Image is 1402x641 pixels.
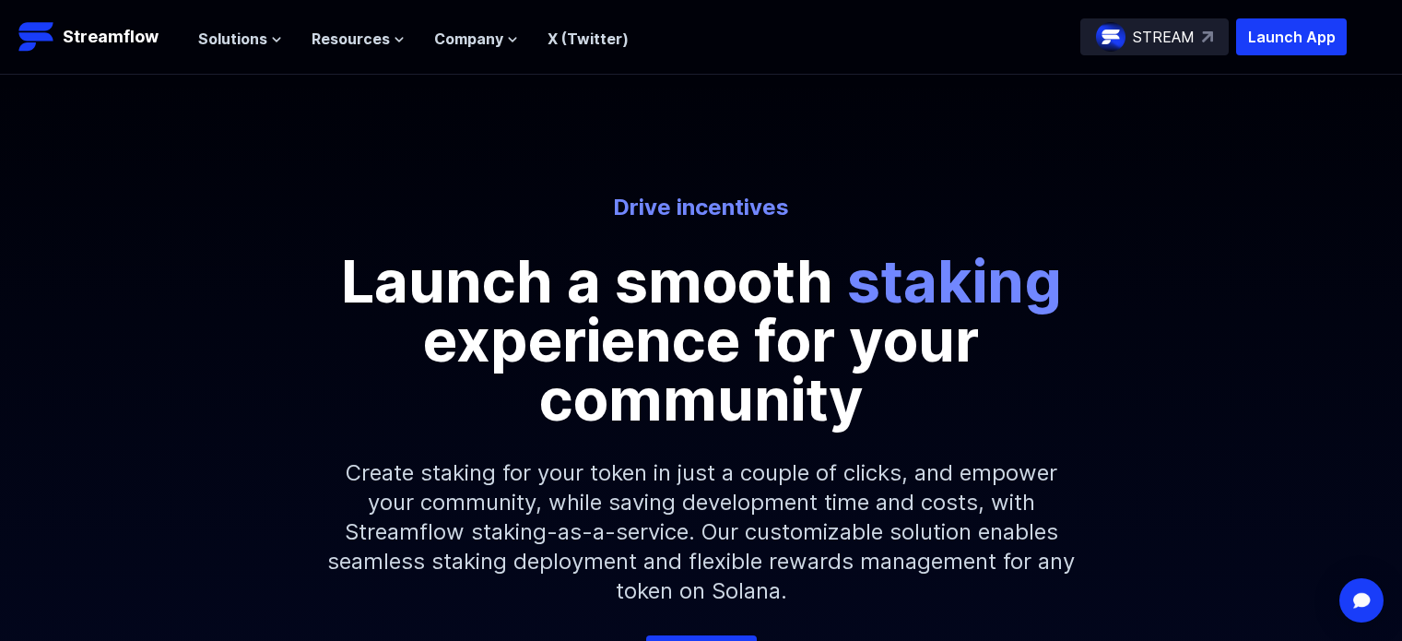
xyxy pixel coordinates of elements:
[287,252,1116,429] p: Launch a smooth experience for your community
[1080,18,1229,55] a: STREAM
[847,245,1062,316] span: staking
[548,30,629,48] a: X (Twitter)
[1339,578,1384,623] div: Open Intercom Messenger
[18,18,55,55] img: Streamflow Logo
[305,429,1098,635] p: Create staking for your token in just a couple of clicks, and empower your community, while savin...
[434,28,518,50] button: Company
[434,28,503,50] span: Company
[1133,26,1195,48] p: STREAM
[198,28,267,50] span: Solutions
[191,193,1212,222] p: Drive incentives
[198,28,282,50] button: Solutions
[312,28,390,50] span: Resources
[1236,18,1347,55] button: Launch App
[18,18,180,55] a: Streamflow
[1202,31,1213,42] img: top-right-arrow.svg
[1096,22,1125,52] img: streamflow-logo-circle.png
[312,28,405,50] button: Resources
[63,24,159,50] p: Streamflow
